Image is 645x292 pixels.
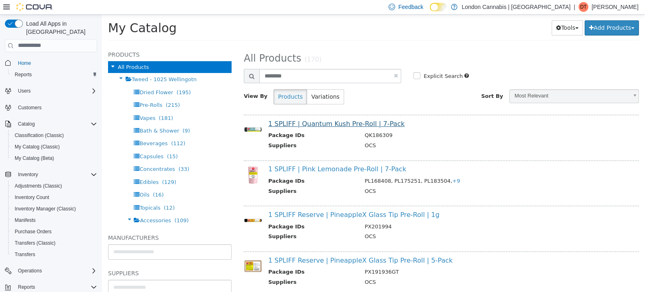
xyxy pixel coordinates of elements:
span: Reports [15,71,32,78]
span: Users [15,86,97,96]
span: DT [580,2,587,12]
th: Suppliers [166,218,256,228]
span: Inventory Manager (Classic) [15,206,76,212]
span: (15) [65,139,76,145]
span: Load All Apps in [GEOGRAPHIC_DATA] [23,20,97,36]
button: Customers [2,102,100,113]
span: (195) [75,75,89,81]
button: Inventory Manager (Classic) [8,203,100,215]
a: 1 SPLIFF Reserve | PineappleX Glass Tip Pre-Roll | 1g [166,196,338,204]
span: Reports [11,70,97,80]
a: My Catalog (Classic) [11,142,63,152]
a: Transfers (Classic) [11,238,59,248]
button: Classification (Classic) [8,130,100,141]
small: (170) [203,41,220,49]
span: Reports [18,284,35,290]
span: Manifests [11,215,97,225]
span: My Catalog (Classic) [11,142,97,152]
a: Transfers [11,250,38,259]
span: Pre-Rolls [38,87,60,93]
button: Purchase Orders [8,226,100,237]
th: Package IDs [166,162,256,173]
span: Bath & Shower [38,113,77,119]
a: My Catalog (Beta) [11,153,57,163]
th: Package IDs [166,253,256,263]
span: Inventory Count [11,192,97,202]
label: Explicit Search [320,58,361,66]
a: Classification (Classic) [11,131,67,140]
td: OCS [256,127,527,137]
a: Manifests [11,215,39,225]
button: Tools [450,6,481,21]
a: Most Relevant [407,75,537,88]
span: My Catalog (Classic) [15,144,60,150]
th: Suppliers [166,127,256,137]
span: Most Relevant [408,75,526,88]
span: Inventory [18,171,38,178]
span: Purchase Orders [11,227,97,237]
button: My Catalog (Beta) [8,153,100,164]
a: Reports [11,70,35,80]
span: Topicals [38,190,58,196]
th: Suppliers [166,263,256,274]
span: (112) [69,126,84,132]
span: Transfers [11,250,97,259]
span: Tweed - 1025 Wellingotn [30,62,95,68]
a: 1 SPLIFF Reserve | PineappleX Glass Tip Pre-Roll | 5-Pack [166,242,351,250]
a: Inventory Manager (Classic) [11,204,79,214]
span: Purchase Orders [15,228,52,235]
span: Customers [15,102,97,113]
span: Transfers (Classic) [15,240,55,246]
span: Dried Flower [38,75,71,81]
span: Reports [15,282,97,292]
a: Customers [15,103,45,113]
h5: Suppliers [6,254,130,263]
span: Beverages [38,126,66,132]
span: Catalog [15,119,97,129]
span: My Catalog [6,6,75,20]
span: Oils [38,177,47,183]
button: Adjustments (Classic) [8,180,100,192]
a: 1 SPLIFF | Pink Lemonade Pre-Roll | 7-Pack [166,150,304,158]
button: Reports [8,69,100,80]
button: Operations [15,266,45,276]
span: Adjustments (Classic) [15,183,62,189]
button: Catalog [15,119,38,129]
span: +9 [350,163,358,169]
p: [PERSON_NAME] [592,2,638,12]
input: Dark Mode [430,3,447,11]
img: Cova [16,3,53,11]
span: (181) [57,100,71,106]
span: Catalog [18,121,35,127]
span: Operations [15,266,97,276]
button: Catalog [2,118,100,130]
span: Adjustments (Classic) [11,181,97,191]
th: Package IDs [166,208,256,218]
span: (16) [51,177,62,183]
span: Accessories [38,203,69,209]
span: (12) [62,190,73,196]
button: Users [15,86,34,96]
span: (9) [81,113,88,119]
span: Users [18,88,31,94]
button: Reports [15,282,38,292]
td: PX191936GT [256,253,527,263]
span: View By [142,78,166,84]
p: London Cannabis | [GEOGRAPHIC_DATA] [462,2,570,12]
button: Inventory [15,170,41,179]
span: Capsules [38,139,62,145]
span: Classification (Classic) [15,132,64,139]
span: My Catalog (Beta) [11,153,97,163]
img: 150 [142,197,160,215]
span: Home [15,58,97,68]
span: PL168408, PL175251, PL183504, [263,163,358,169]
th: Package IDs [166,117,256,127]
span: Manifests [15,217,35,223]
h5: Manufacturers [6,218,130,228]
a: Adjustments (Classic) [11,181,65,191]
span: Inventory [15,170,97,179]
span: Transfers (Classic) [11,238,97,248]
span: (109) [73,203,87,209]
img: 150 [142,151,160,170]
